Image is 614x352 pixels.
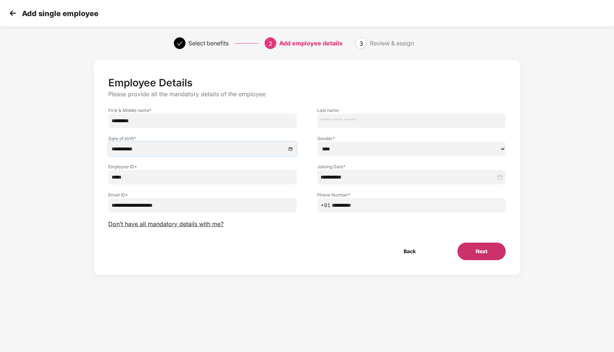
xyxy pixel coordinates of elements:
p: Please provide all the mandatory details of the employee [108,90,505,98]
label: Date of birth [108,135,297,142]
span: 3 [359,40,363,47]
label: Last name [317,107,506,113]
div: Add employee details [279,37,342,49]
p: Add single employee [22,9,98,18]
div: Select benefits [188,37,229,49]
p: Employee Details [108,76,505,89]
button: Next [457,243,506,260]
label: Phone Number [317,192,506,198]
img: svg+xml;base64,PHN2ZyB4bWxucz0iaHR0cDovL3d3dy53My5vcmcvMjAwMC9zdmciIHdpZHRoPSIzMCIgaGVpZ2h0PSIzMC... [7,8,18,19]
span: Don’t have all mandatory details with me? [108,220,224,228]
button: Back [385,243,434,260]
span: +91 [321,201,330,209]
div: Review & assign [370,37,414,49]
label: Email ID [108,192,297,198]
span: 2 [269,40,272,47]
span: check [177,41,183,46]
label: First & Middle name [108,107,297,113]
label: Gender [317,135,506,142]
label: Employee ID [108,164,297,170]
label: Joining Date [317,164,506,170]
